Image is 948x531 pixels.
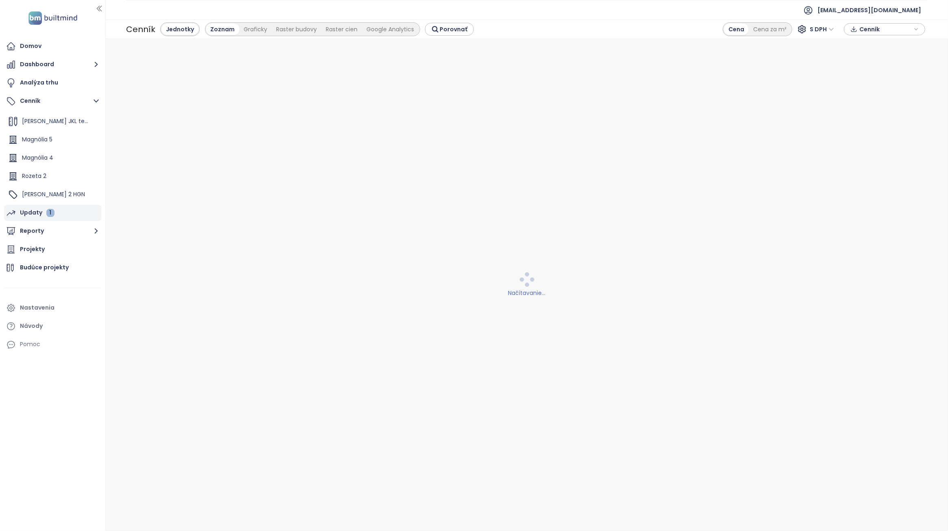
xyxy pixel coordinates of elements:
[20,339,40,349] div: Pomoc
[4,205,101,221] a: Updaty 1
[724,24,749,35] div: Cena
[161,24,198,35] div: Jednotky
[26,10,80,26] img: logo
[817,0,921,20] span: [EMAIL_ADDRESS][DOMAIN_NAME]
[810,23,834,35] span: S DPH
[206,24,240,35] div: Zoznam
[272,24,322,35] div: Raster budovy
[6,186,99,203] div: [PERSON_NAME] 2 HGN
[6,168,99,184] div: Rozeta 2
[22,135,52,143] span: Magnólia 5
[6,150,99,166] div: Magnólia 4
[126,22,155,37] div: Cenník
[22,154,53,162] span: Magnólia 4
[4,56,101,73] button: Dashboard
[6,132,99,148] div: Magnólia 5
[20,208,54,218] div: Updaty
[4,223,101,239] button: Reporty
[240,24,272,35] div: Graficky
[20,303,54,313] div: Nastavenia
[362,24,419,35] div: Google Analytics
[22,190,85,198] span: [PERSON_NAME] 2 HGN
[4,241,101,258] a: Projekty
[22,172,46,180] span: Rozeta 2
[859,23,912,35] span: Cenník
[20,244,45,254] div: Projekty
[4,38,101,54] a: Domov
[20,321,43,331] div: Návody
[20,262,69,273] div: Budúce projekty
[6,113,99,130] div: [PERSON_NAME] JKL test
[440,25,467,34] span: Porovnať
[20,78,58,88] div: Analýza trhu
[749,24,791,35] div: Cena za m²
[425,23,474,36] button: Porovnať
[848,23,921,35] div: button
[111,288,943,297] div: Načítavanie...
[22,117,90,125] span: [PERSON_NAME] JKL test
[4,318,101,334] a: Návody
[322,24,362,35] div: Raster cien
[4,300,101,316] a: Nastavenia
[4,93,101,109] button: Cenník
[4,336,101,353] div: Pomoc
[4,75,101,91] a: Analýza trhu
[4,260,101,276] a: Budúce projekty
[20,41,41,51] div: Domov
[46,209,54,217] div: 1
